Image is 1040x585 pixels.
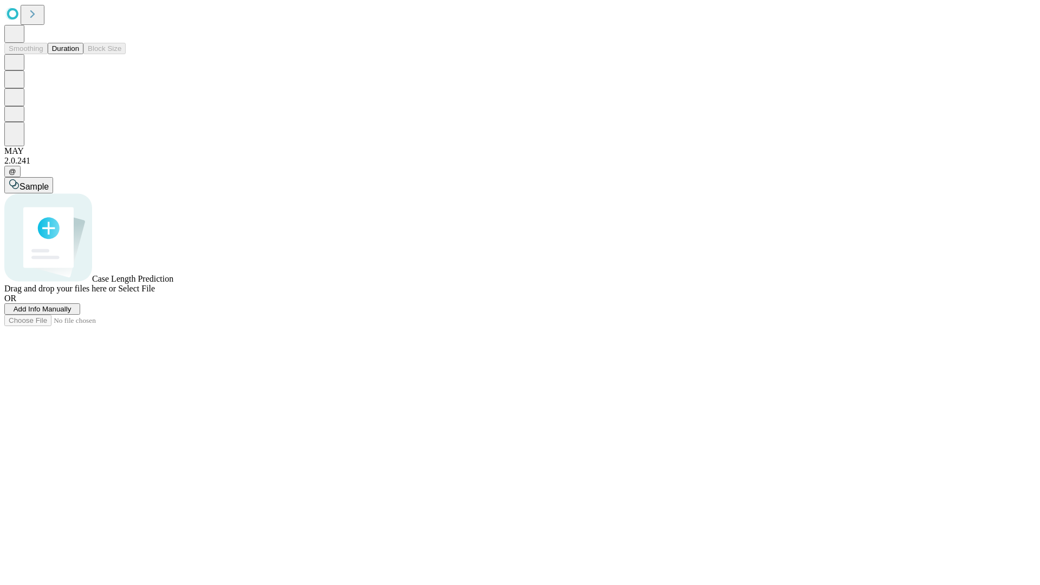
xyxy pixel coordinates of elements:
[19,182,49,191] span: Sample
[4,146,1036,156] div: MAY
[4,294,16,303] span: OR
[4,166,21,177] button: @
[83,43,126,54] button: Block Size
[4,303,80,315] button: Add Info Manually
[92,274,173,283] span: Case Length Prediction
[4,177,53,193] button: Sample
[48,43,83,54] button: Duration
[4,156,1036,166] div: 2.0.241
[4,43,48,54] button: Smoothing
[9,167,16,175] span: @
[14,305,71,313] span: Add Info Manually
[4,284,116,293] span: Drag and drop your files here or
[118,284,155,293] span: Select File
